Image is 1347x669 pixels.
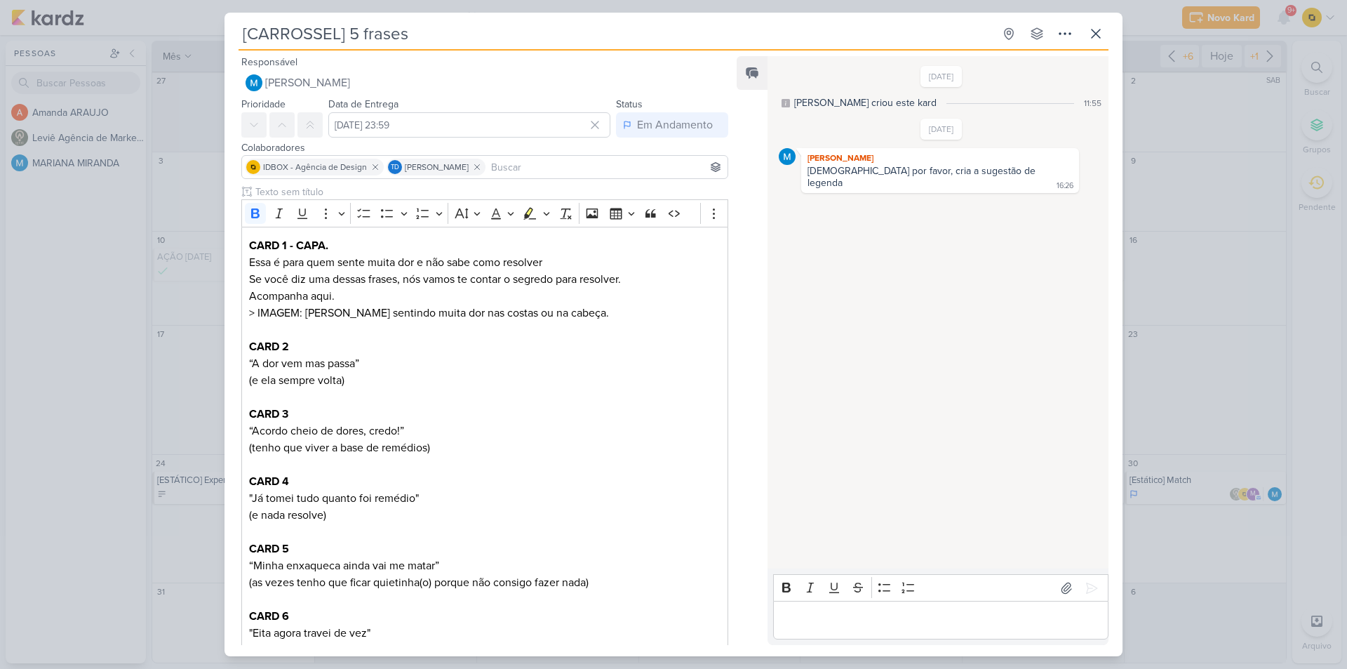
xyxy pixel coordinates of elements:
button: Em Andamento [616,112,728,138]
strong: CARD 3 [249,407,288,421]
p: “Acordo cheio de dores, credo!” [249,423,721,439]
label: Prioridade [241,98,286,110]
div: [PERSON_NAME] criou este kard [794,95,937,110]
strong: CARD 6 [249,609,289,623]
div: Editor toolbar [773,574,1108,602]
p: "Já tomei tudo quanto foi remédio" (e nada resolve) [249,490,721,524]
div: [DEMOGRAPHIC_DATA] por favor, cria a sugestão de legenda [807,165,1038,189]
img: MARIANA MIRANDA [246,74,262,91]
button: [PERSON_NAME] [241,70,728,95]
p: Td [391,164,399,171]
p: Acompanha aqui. > IMAGEM: [PERSON_NAME] sentindo muita dor nas costas ou na cabeça. [249,288,721,322]
p: (tenho que viver a base de remédios) [249,439,721,456]
p: "Eita agora travei de vez" [249,625,721,642]
input: Texto sem título [253,185,728,199]
strong: CARD 4 [249,475,289,489]
label: Responsável [241,56,297,68]
div: [PERSON_NAME] [804,151,1076,165]
label: Status [616,98,643,110]
input: Kard Sem Título [239,21,993,46]
div: Editor toolbar [241,199,728,227]
input: Buscar [488,159,725,175]
img: IDBOX - Agência de Design [246,160,260,174]
div: 11:55 [1084,97,1101,110]
div: 16:26 [1057,180,1073,192]
p: (as vezes tenho que ficar quietinha(o) porque não consigo fazer nada) [249,574,721,591]
span: [PERSON_NAME] [265,74,350,91]
strong: CARD 1 - CAPA. [249,239,328,253]
p: “Minha enxaqueca ainda vai me matar” [249,557,721,574]
div: Thais de carvalho [388,160,402,174]
div: Colaboradores [241,140,728,155]
img: MARIANA MIRANDA [779,148,796,165]
p: Essa é para quem sente muita dor e não sabe como resolver Se você diz uma dessas frases, nós vamo... [249,254,721,288]
label: Data de Entrega [328,98,398,110]
p: (vou tomar uma injeção pra dor) [249,642,721,658]
div: Editor editing area: main [773,601,1108,640]
input: Select a date [328,112,610,138]
div: Em Andamento [637,117,713,133]
strong: CARD 2 [249,340,289,354]
span: IDBOX - Agência de Design [263,161,367,173]
strong: CARD 5 [249,542,289,556]
span: [PERSON_NAME] [405,161,469,173]
p: “A dor vem mas passa” (e ela sempre volta) [249,338,721,389]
